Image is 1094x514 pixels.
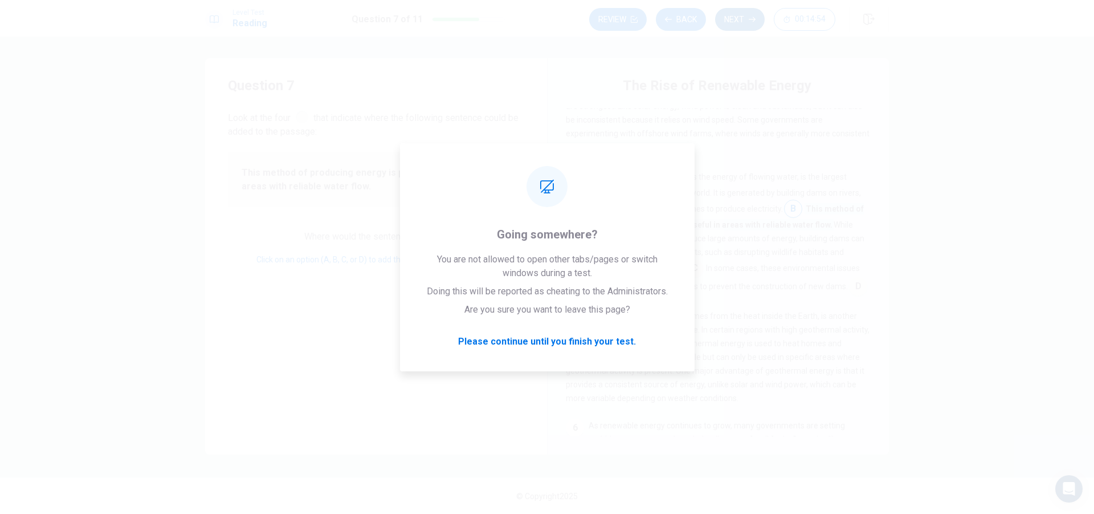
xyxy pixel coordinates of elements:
[590,168,608,186] span: A
[656,8,706,31] button: Back
[849,277,867,296] span: D
[232,9,267,17] span: Level Test
[1055,475,1083,503] div: Open Intercom Messenger
[242,166,511,193] span: This method of producing energy is particularly useful in areas with reliable water flow.
[232,17,267,30] h1: Reading
[566,264,860,291] span: In some cases, these environmental issues have led to protests and legal battles to prevent the c...
[566,311,870,403] span: Geothermal energy, which comes from the heat inside the Earth, is another important renewable res...
[715,8,765,31] button: Next
[784,200,802,218] span: B
[589,8,647,31] button: Review
[795,15,826,24] span: 00:14:54
[566,172,861,213] span: Hydropower, which uses the energy of flowing water, is the largest source of renewable energy in ...
[228,108,524,139] span: Look at the four that indicate where the following sentence could be added to the passage:
[566,309,584,327] div: 5
[304,231,448,242] span: Where would the sentence best fit?
[685,259,704,277] span: C
[774,8,835,31] button: 00:14:54
[256,255,496,264] span: Click on an option (A, B, C, or D) to add the sentence to the passage
[352,13,423,26] h1: Question 7 of 11
[516,492,578,501] span: © Copyright 2025
[566,419,584,437] div: 6
[566,168,584,186] div: 4
[623,76,811,95] h4: The Rise of Renewable Energy
[228,76,524,95] h4: Question 7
